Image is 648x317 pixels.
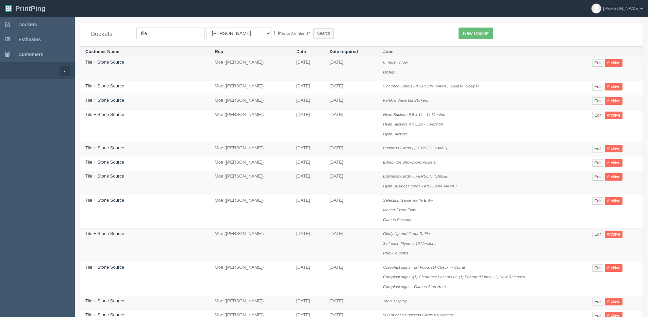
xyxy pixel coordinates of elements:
a: Edit [592,264,603,272]
a: Archive [605,59,622,67]
i: Hyan Stickers 4 x 5.25 - 5 Version [383,122,443,126]
a: Tile + Stone Source [85,145,124,150]
td: [DATE] [324,229,378,262]
td: [DATE] [291,171,324,195]
td: Moe ([PERSON_NAME]) [210,171,291,195]
a: Edit [592,173,603,181]
i: Coroplast signs - (2) Food. (1) Check-in-Corral [383,265,465,269]
a: Tile + Stone Source [85,231,124,236]
td: [DATE] [291,143,324,157]
a: Archive [605,173,622,181]
a: Edit [592,159,603,167]
td: [DATE] [291,81,324,95]
a: Archive [605,197,622,205]
img: avatar_default-7531ab5dedf162e01f1e0bb0964e6a185e93c5c22dfe317fb01d7f8cd2b1632c.jpg [592,4,601,13]
input: Show Archived? [274,31,279,35]
i: Table Display [383,299,407,303]
i: Design [383,70,395,74]
a: Tile + Stone Source [85,60,124,65]
td: [DATE] [291,296,324,310]
label: Show Archived? [274,30,310,37]
i: Falakro Waterfall Stickers [383,98,428,102]
i: Edmonton Showroom Posters [383,160,436,164]
a: Date required [330,49,358,54]
span: Customers [18,52,43,57]
td: [DATE] [324,296,378,310]
a: Customer Name [85,49,119,54]
a: Archive [605,145,622,152]
td: Moe ([PERSON_NAME]) [210,296,291,310]
h4: Dockets [90,31,126,38]
input: Search [313,28,334,38]
a: Tile + Stone Source [85,112,124,117]
i: Rubi Coupons [383,251,408,255]
i: 5 of each Labels - [PERSON_NAME], Eclipse, Eclypse [383,84,480,88]
td: [DATE] [291,195,324,229]
td: [DATE] [324,157,378,171]
a: Archive [605,83,622,90]
i: Hyan Stickers 8.5 x 11 - 11 Version [383,112,445,117]
img: logo-3e63b451c926e2ac314895c53de4908e5d424f24456219fb08d385ab2e579770.png [5,5,12,12]
td: [DATE] [324,109,378,143]
a: Edit [592,112,603,119]
td: [DATE] [324,95,378,110]
i: Master Event Flow [383,207,416,212]
span: Estimates [18,37,41,42]
td: [DATE] [291,95,324,110]
i: Coroplast signs -(1) Clearance Last of Lot, (1) Featured Lines, (1) New Releases [383,274,525,279]
a: Archive [605,159,622,167]
td: Moe ([PERSON_NAME]) [210,143,291,157]
th: Jobs [378,46,587,57]
i: Selection Game Raffle Entry [383,198,433,202]
td: Moe ([PERSON_NAME]) [210,95,291,110]
a: Archive [605,231,622,238]
i: 3 of each Flyers x 10 Versions [383,241,436,246]
a: Edit [592,145,603,152]
a: Edit [592,97,603,105]
i: Games Passport [383,217,413,222]
a: Archive [605,112,622,119]
a: Edit [592,197,603,205]
a: New Docket [459,28,493,39]
a: Tile + Stone Source [85,160,124,165]
i: Business Cards - [PERSON_NAME] [383,146,447,150]
td: [DATE] [324,262,378,296]
a: Tile + Stone Source [85,173,124,179]
a: Date [296,49,306,54]
a: Rep [215,49,223,54]
a: Tile + Stone Source [85,198,124,203]
a: Edit [592,83,603,90]
td: [DATE] [291,57,324,81]
a: Archive [605,97,622,105]
td: [DATE] [291,109,324,143]
td: [DATE] [324,143,378,157]
td: [DATE] [324,171,378,195]
i: Hyan Business cards - [PERSON_NAME] [383,184,456,188]
td: [DATE] [324,195,378,229]
a: Tile + Stone Source [85,265,124,270]
a: Tile + Stone Source [85,98,124,103]
td: Moe ([PERSON_NAME]) [210,157,291,171]
i: Coroplast signs - Games Start Here [383,284,446,289]
i: Giddy Up and Grout Raffle [383,231,430,236]
td: [DATE] [291,262,324,296]
input: Customer Name [136,28,205,39]
td: Moe ([PERSON_NAME]) [210,195,291,229]
i: Hyan Stickers [383,132,408,136]
td: Moe ([PERSON_NAME]) [210,57,291,81]
td: Moe ([PERSON_NAME]) [210,262,291,296]
a: Edit [592,59,603,67]
a: Edit [592,298,603,305]
i: 500 of each Business Cards x 6 Names [383,313,453,317]
a: Archive [605,298,622,305]
td: [DATE] [324,57,378,81]
td: [DATE] [324,81,378,95]
i: Business Cards - [PERSON_NAME] [383,174,447,178]
td: [DATE] [291,157,324,171]
a: Tile + Stone Source [85,83,124,88]
a: Edit [592,231,603,238]
td: Moe ([PERSON_NAME]) [210,81,291,95]
a: Archive [605,264,622,272]
td: Moe ([PERSON_NAME]) [210,109,291,143]
td: Moe ([PERSON_NAME]) [210,229,291,262]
